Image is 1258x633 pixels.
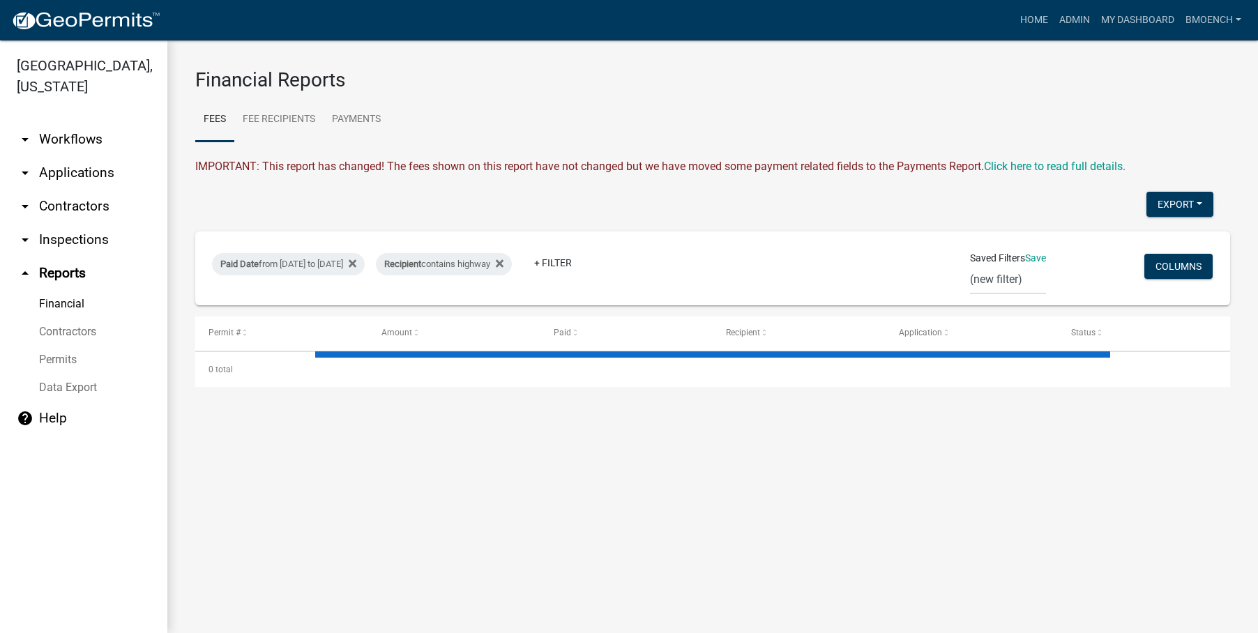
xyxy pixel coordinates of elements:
a: Fees [195,98,234,142]
button: Export [1146,192,1213,217]
div: 0 total [195,352,1230,387]
a: Admin [1054,7,1096,33]
span: Recipient [726,328,760,337]
a: Fee Recipients [234,98,324,142]
div: contains highway [376,253,512,275]
a: Click here to read full details. [984,160,1126,173]
datatable-header-cell: Application [885,316,1057,350]
wm-modal-confirm: Upcoming Changes to Daily Fees Report [984,160,1126,173]
datatable-header-cell: Amount [367,316,540,350]
datatable-header-cell: Permit # [195,316,367,350]
span: Permit # [209,328,241,337]
span: Paid Date [220,259,259,269]
datatable-header-cell: Recipient [713,316,885,350]
span: Status [1071,328,1096,337]
datatable-header-cell: Paid [540,316,713,350]
datatable-header-cell: Status [1058,316,1230,350]
a: + Filter [523,250,583,275]
button: Columns [1144,254,1213,279]
span: Amount [381,328,412,337]
i: arrow_drop_down [17,131,33,148]
i: help [17,410,33,427]
div: from [DATE] to [DATE] [212,253,365,275]
a: Save [1025,252,1046,264]
span: Paid [554,328,571,337]
a: Payments [324,98,389,142]
a: bmoench [1180,7,1247,33]
i: arrow_drop_down [17,231,33,248]
div: IMPORTANT: This report has changed! The fees shown on this report have not changed but we have mo... [195,158,1230,175]
a: My Dashboard [1096,7,1180,33]
a: Home [1015,7,1054,33]
i: arrow_drop_down [17,165,33,181]
span: Recipient [384,259,421,269]
span: Application [899,328,942,337]
i: arrow_drop_down [17,198,33,215]
span: Saved Filters [970,251,1025,266]
i: arrow_drop_up [17,265,33,282]
h3: Financial Reports [195,68,1230,92]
